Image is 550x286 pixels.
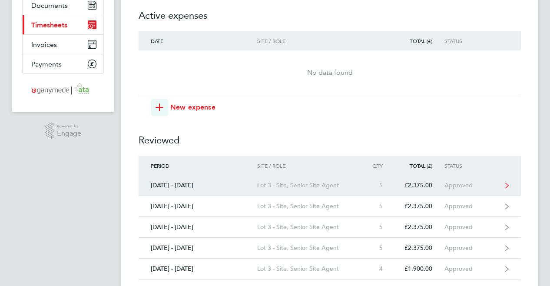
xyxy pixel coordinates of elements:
div: Approved [444,203,498,210]
div: £2,375.00 [395,244,444,252]
div: Total (£) [395,163,444,169]
div: 5 [357,244,395,252]
div: Lot 3 - Site, Senior Site Agent [257,223,357,231]
div: Total (£) [395,38,444,44]
div: [DATE] - [DATE] [139,203,257,210]
div: [DATE] - [DATE] [139,223,257,231]
span: Engage [57,130,81,137]
h2: Reviewed [139,116,521,156]
div: Lot 3 - Site, Senior Site Agent [257,244,357,252]
div: Approved [444,223,498,231]
div: Site / Role [257,38,357,44]
div: Qty [357,163,395,169]
a: Timesheets [23,15,103,34]
div: Status [444,38,498,44]
a: [DATE] - [DATE]Lot 3 - Site, Senior Site Agent5£2,375.00Approved [139,175,521,196]
div: Lot 3 - Site, Senior Site Agent [257,265,357,273]
a: Powered byEngage [45,123,82,139]
a: Invoices [23,35,103,54]
span: Payments [31,60,62,68]
a: [DATE] - [DATE]Lot 3 - Site, Senior Site Agent5£2,375.00Approved [139,238,521,259]
span: Timesheets [31,21,67,29]
a: [DATE] - [DATE]Lot 3 - Site, Senior Site Agent5£2,375.00Approved [139,196,521,217]
div: [DATE] - [DATE] [139,265,257,273]
div: No data found [139,67,521,78]
div: £1,900.00 [395,265,444,273]
div: £2,375.00 [395,223,444,231]
div: 5 [357,203,395,210]
div: Approved [444,265,498,273]
button: New expense [151,99,215,116]
div: Status [444,163,498,169]
div: £2,375.00 [395,203,444,210]
div: Lot 3 - Site, Senior Site Agent [257,203,357,210]
div: 4 [357,265,395,273]
span: Powered by [57,123,81,130]
a: Payments [23,54,103,73]
div: Date [139,38,257,44]
div: 5 [357,182,395,189]
div: 5 [357,223,395,231]
div: Lot 3 - Site, Senior Site Agent [257,182,357,189]
div: Site / Role [257,163,357,169]
a: Go to home page [22,83,104,96]
div: £2,375.00 [395,182,444,189]
div: Approved [444,182,498,189]
div: Approved [444,244,498,252]
a: [DATE] - [DATE]Lot 3 - Site, Senior Site Agent5£2,375.00Approved [139,217,521,238]
span: Documents [31,1,68,10]
div: [DATE] - [DATE] [139,182,257,189]
a: [DATE] - [DATE]Lot 3 - Site, Senior Site Agent4£1,900.00Approved [139,259,521,279]
span: Invoices [31,40,57,49]
span: New expense [170,102,215,113]
img: ganymedesolutions-logo-retina.png [29,83,97,96]
span: Period [151,162,169,169]
div: [DATE] - [DATE] [139,244,257,252]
